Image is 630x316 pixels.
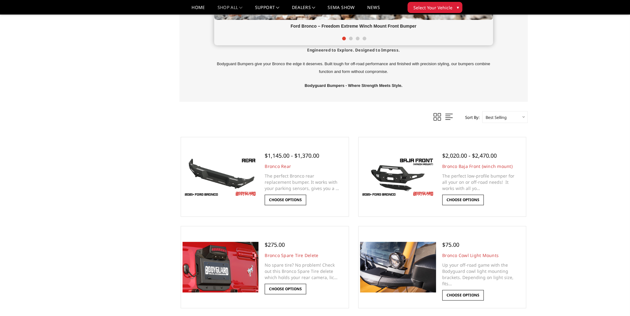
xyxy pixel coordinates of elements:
[183,242,258,292] img: Bronco Spare Tire Delete
[462,113,479,122] label: Sort By:
[183,228,258,304] a: Bronco Spare Tire Delete Bronco Spare Tire Delete
[413,4,452,11] span: Select Your Vehicle
[255,5,280,14] a: Support
[265,262,341,281] p: No spare tire? No problem! Check out this Bronco Spare Tire delete which holds your rear camera, ...
[360,228,436,304] a: Bronco Cowl Light Mounts Bronco Cowl Light Mounts
[442,252,499,258] a: Bronco Cowl Light Mounts
[360,139,436,215] a: Bodyguard Ford Bronco Bronco Baja Front (winch mount)
[265,152,319,159] span: $1,145.00 - $1,370.00
[442,152,497,159] span: $2,020.00 - $2,470.00
[305,83,403,88] span: Bodyguard Bumpers - Where Strength Meets Style.
[442,195,484,205] a: Choose Options
[265,252,318,258] a: Bronco Spare Tire Delete
[292,5,315,14] a: Dealers
[442,262,518,287] p: Up your off-road game with the Bodyguard cowl light mounting brackets. Depending on light size, f...
[217,61,490,74] span: Bodyguard Bumpers give your Bronco the edge it deserves. Built tough for off-road performance and...
[408,2,462,13] button: Select Your Vehicle
[360,242,436,292] img: Bronco Cowl Light Mounts
[442,173,518,192] p: The perfect low-profile bumper for all your on or off-road needs! It works with all yo…
[265,284,306,294] a: Choose Options
[265,241,285,248] span: $275.00
[265,195,306,205] a: Choose Options
[442,290,484,300] a: Choose Options
[214,20,493,33] div: Ford Bronco – Freedom Extreme Winch Mount Front Bumper
[265,163,291,169] a: Bronco Rear
[442,241,459,248] span: $75.00
[457,4,459,11] span: ▾
[307,47,400,53] span: Engineered to Explore. Designed to Impress.
[442,163,513,169] a: Bronco Baja Front (winch mount)
[183,139,258,215] a: Bronco Rear Shown with optional bolt-on end caps
[367,5,380,14] a: News
[265,173,341,192] p: The perfect Bronco rear replacement bumper. It works with your parking sensors, gives you a …
[192,5,205,14] a: Home
[328,5,355,14] a: SEMA Show
[218,5,243,14] a: shop all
